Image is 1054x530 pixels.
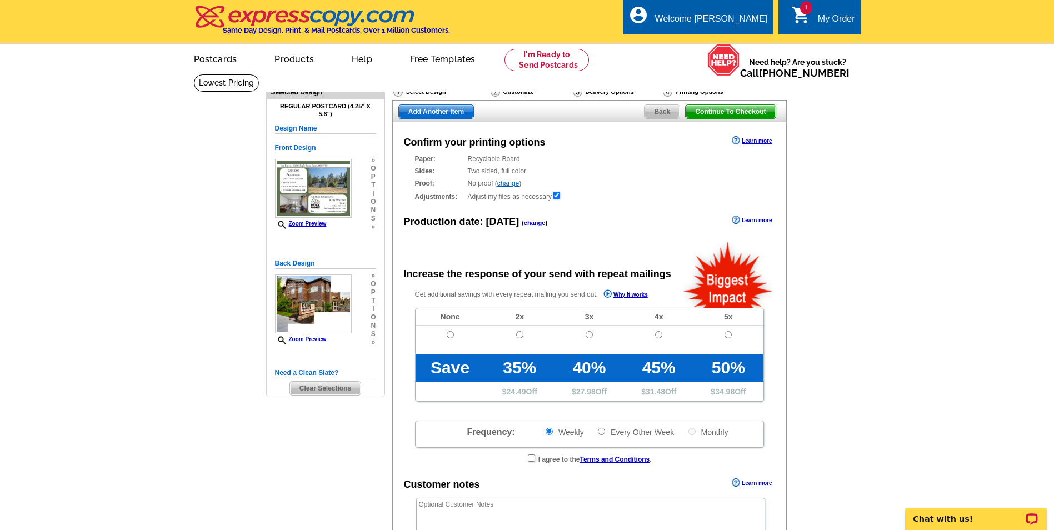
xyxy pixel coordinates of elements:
[759,67,850,79] a: [PHONE_NUMBER]
[415,191,764,202] div: Adjust my files as necessary
[497,179,519,187] a: change
[580,456,650,463] a: Terms and Conditions
[507,387,526,396] span: 24.49
[791,12,855,26] a: 1 shopping_cart My Order
[334,45,390,71] a: Help
[415,288,672,301] p: Get additional savings with every repeat mailing you send out.
[415,166,464,176] strong: Sides:
[645,105,680,118] span: Back
[275,123,376,134] h5: Design Name
[176,45,255,71] a: Postcards
[404,477,480,492] div: Customer notes
[555,308,624,326] td: 3x
[687,427,728,437] label: Monthly
[371,206,376,214] span: n
[898,495,1054,530] iframe: LiveChat chat widget
[624,308,693,326] td: 4x
[732,478,772,487] a: Learn more
[371,313,376,322] span: o
[646,387,665,396] span: 31.48
[371,198,376,206] span: o
[404,214,548,229] div: Production date:
[662,86,759,100] div: Printing Options
[597,427,674,437] label: Every Other Week
[485,382,555,401] td: $ Off
[486,216,519,227] span: [DATE]
[740,57,855,79] span: Need help? Are you stuck?
[485,354,555,382] td: 35%
[791,5,811,25] i: shopping_cart
[257,45,332,71] a: Products
[415,178,464,188] strong: Proof:
[371,214,376,223] span: s
[392,45,493,71] a: Free Templates
[555,382,624,401] td: $ Off
[538,456,652,463] strong: I agree to the .
[628,5,648,25] i: account_circle
[732,136,772,145] a: Learn more
[371,322,376,330] span: n
[371,181,376,189] span: t
[655,14,767,29] div: Welcome [PERSON_NAME]
[393,87,403,97] img: Select Design
[693,354,763,382] td: 50%
[416,354,485,382] td: Save
[603,289,648,301] a: Why it works
[415,178,764,188] div: No proof ( )
[688,428,696,435] input: Monthly
[399,105,473,118] span: Add Another Item
[485,308,555,326] td: 2x
[371,223,376,231] span: »
[800,1,812,14] span: 1
[572,86,662,100] div: Delivery Options
[371,272,376,280] span: »
[275,258,376,269] h5: Back Design
[732,216,772,224] a: Learn more
[371,288,376,297] span: p
[663,87,672,97] img: Printing Options & Summary
[682,240,774,308] img: biggestImpact.png
[275,103,376,117] h4: Regular Postcard (4.25" x 5.6")
[545,427,584,437] label: Weekly
[715,387,735,396] span: 34.98
[371,338,376,347] span: »
[371,280,376,288] span: o
[275,221,327,227] a: Zoom Preview
[415,166,764,176] div: Two sided, full color
[404,267,671,282] div: Increase the response of your send with repeat mailings
[522,219,547,226] span: ( )
[624,382,693,401] td: $ Off
[275,336,327,342] a: Zoom Preview
[223,26,450,34] h4: Same Day Design, Print, & Mail Postcards. Over 1 Million Customers.
[404,135,546,150] div: Confirm your printing options
[275,368,376,378] h5: Need a Clean Slate?
[371,297,376,305] span: t
[524,219,546,226] a: change
[576,387,596,396] span: 27.98
[398,104,474,119] a: Add Another Item
[275,143,376,153] h5: Front Design
[546,428,553,435] input: Weekly
[275,159,352,218] img: small-thumb.jpg
[707,44,740,76] img: help
[392,86,489,100] div: Select Design
[489,86,572,97] div: Customize
[693,382,763,401] td: $ Off
[415,192,464,202] strong: Adjustments:
[371,305,376,313] span: i
[194,13,450,34] a: Same Day Design, Print, & Mail Postcards. Over 1 Million Customers.
[491,87,500,97] img: Customize
[371,173,376,181] span: p
[693,308,763,326] td: 5x
[371,330,376,338] span: s
[415,154,764,164] div: Recyclable Board
[598,428,605,435] input: Every Other Week
[573,87,582,97] img: Delivery Options
[267,87,384,97] div: Selected Design
[371,156,376,164] span: »
[371,164,376,173] span: o
[371,189,376,198] span: i
[555,354,624,382] td: 40%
